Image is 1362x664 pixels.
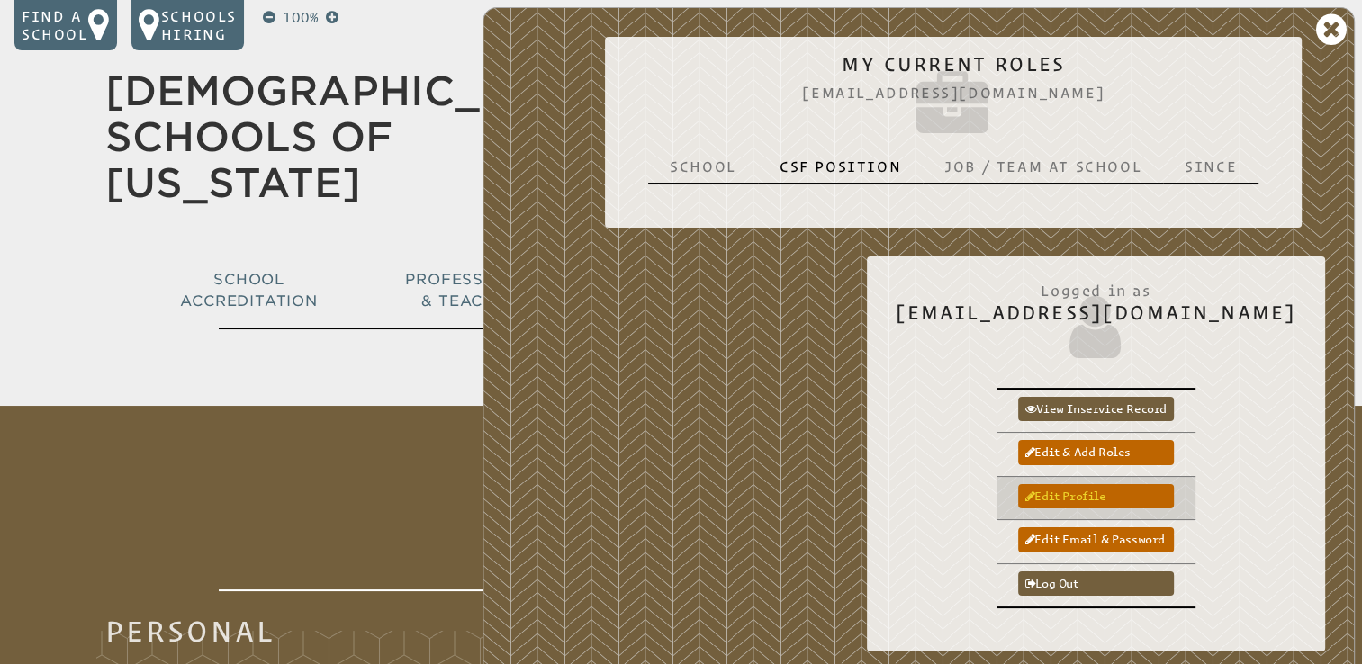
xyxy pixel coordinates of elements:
[22,7,88,43] p: Find a school
[1018,571,1174,596] a: Log out
[780,157,901,175] p: CSF Position
[1018,484,1174,508] a: Edit profile
[1018,527,1174,552] a: Edit email & password
[219,413,1144,591] h1: Edit Profile
[896,273,1296,301] span: Logged in as
[161,7,237,43] p: Schools Hiring
[670,157,736,175] p: School
[1018,440,1174,464] a: Edit & add roles
[1185,157,1237,175] p: Since
[105,620,276,642] legend: Personal
[1018,397,1174,421] a: View inservice record
[180,271,317,310] span: School Accreditation
[896,273,1296,363] h2: [EMAIL_ADDRESS][DOMAIN_NAME]
[405,271,668,310] span: Professional Development & Teacher Certification
[634,53,1273,143] h2: My Current Roles
[105,67,616,206] a: [DEMOGRAPHIC_DATA] Schools of [US_STATE]
[944,157,1141,175] p: Job / Team at School
[279,7,322,29] p: 100%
